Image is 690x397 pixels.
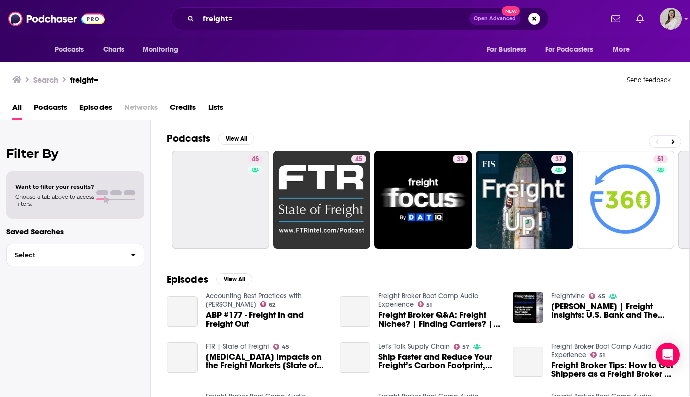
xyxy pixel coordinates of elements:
[551,292,585,300] a: Freightvine
[378,353,501,370] a: Ship Faster and Reduce Your Freight’s Carbon Footprint, with Flock Freight
[613,43,630,57] span: More
[340,296,370,327] a: Freight Broker Q&A: Freight Niches? | Finding Carriers? | Late Payments? | Freight Broker Bond?
[607,10,624,27] a: Show notifications dropdown
[551,155,566,163] a: 37
[206,311,328,328] a: ABP #177 - Freight In and Freight Out
[599,353,605,358] span: 51
[199,11,469,27] input: Search podcasts, credits, & more...
[33,75,58,85] h3: Search
[7,252,123,258] span: Select
[474,16,516,21] span: Open Advanced
[351,155,366,163] a: 45
[124,99,158,120] span: Networks
[656,343,680,367] div: Open Intercom Messenger
[206,342,269,351] a: FTR | State of Freight
[476,151,573,249] a: 37
[167,132,210,145] h2: Podcasts
[355,154,362,165] span: 45
[282,345,289,349] span: 45
[34,99,67,120] a: Podcasts
[657,154,664,165] span: 51
[551,342,651,359] a: Freight Broker Boot Camp Audio Experience
[167,296,198,327] a: ABP #177 - Freight In and Freight Out
[374,151,472,249] a: 33
[577,151,674,249] a: 51
[6,227,144,236] p: Saved Searches
[103,43,125,57] span: Charts
[632,10,648,27] a: Show notifications dropdown
[502,6,520,16] span: New
[545,43,594,57] span: For Podcasters
[660,8,682,30] button: Show profile menu
[167,273,208,286] h2: Episodes
[12,99,22,120] a: All
[551,302,673,320] a: Bobby Holland | Freight Insights: U.S. Bank and The Freight Payment Index
[551,361,673,378] a: Freight Broker Tips: How to Get Shippers as a Freight Broker or Freight Broker Agent
[6,146,144,161] h2: Filter By
[418,301,432,307] a: 51
[273,151,371,249] a: 45
[269,303,275,307] span: 62
[208,99,223,120] a: Lists
[457,154,464,165] span: 33
[653,155,668,163] a: 51
[206,353,328,370] a: Coronavirus Impacts on the Freight Markets [State of Freight Report]
[70,75,98,85] h3: freight=
[589,293,606,299] a: 45
[252,154,259,165] span: 45
[260,301,276,307] a: 62
[143,43,178,57] span: Monitoring
[624,75,674,84] button: Send feedback
[606,40,642,59] button: open menu
[273,344,290,350] a: 45
[660,8,682,30] span: Logged in as britt11559
[378,311,501,328] a: Freight Broker Q&A: Freight Niches? | Finding Carriers? | Late Payments? | Freight Broker Bond?
[170,99,196,120] a: Credits
[167,342,198,373] a: Coronavirus Impacts on the Freight Markets [State of Freight Report]
[206,292,302,309] a: Accounting Best Practices with Steve Bragg
[167,132,254,145] a: PodcastsView All
[378,342,450,351] a: Let's Talk Supply Chain
[426,303,432,307] span: 51
[598,294,605,299] span: 45
[378,292,478,309] a: Freight Broker Boot Camp Audio Experience
[79,99,112,120] a: Episodes
[55,43,84,57] span: Podcasts
[167,273,252,286] a: EpisodesView All
[454,344,470,350] a: 57
[48,40,97,59] button: open menu
[469,13,520,25] button: Open AdvancedNew
[539,40,608,59] button: open menu
[590,352,605,358] a: 51
[453,155,468,163] a: 33
[462,345,469,349] span: 57
[248,155,263,163] a: 45
[513,347,543,377] a: Freight Broker Tips: How to Get Shippers as a Freight Broker or Freight Broker Agent
[555,154,562,165] span: 37
[218,133,254,145] button: View All
[171,7,549,30] div: Search podcasts, credits, & more...
[513,292,543,323] img: Bobby Holland | Freight Insights: U.S. Bank and The Freight Payment Index
[172,151,269,249] a: 45
[6,244,144,266] button: Select
[15,183,94,190] span: Want to filter your results?
[136,40,191,59] button: open menu
[487,43,527,57] span: For Business
[8,9,105,28] img: Podchaser - Follow, Share and Rate Podcasts
[96,40,131,59] a: Charts
[340,342,370,373] a: Ship Faster and Reduce Your Freight’s Carbon Footprint, with Flock Freight
[551,302,673,320] span: [PERSON_NAME] | Freight Insights: U.S. Bank and The Freight Payment Index
[216,273,252,285] button: View All
[15,193,94,207] span: Choose a tab above to access filters.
